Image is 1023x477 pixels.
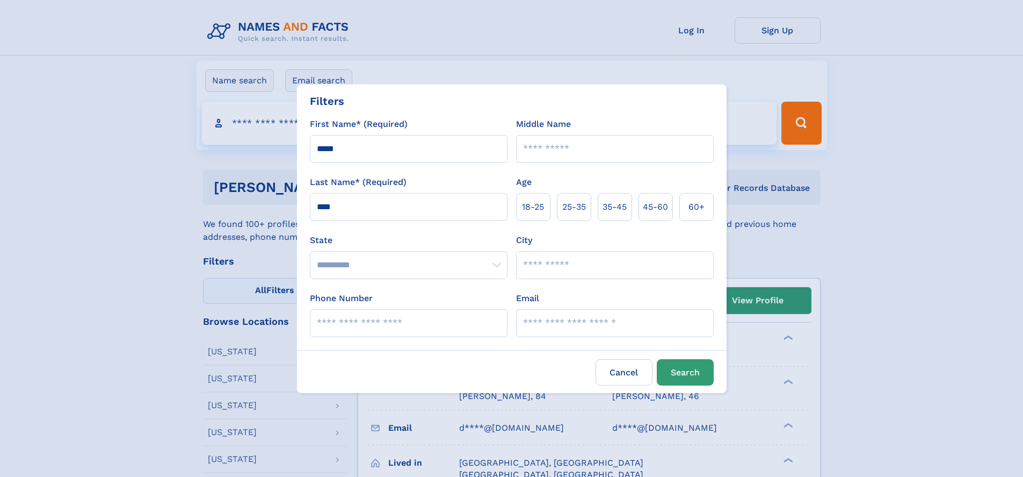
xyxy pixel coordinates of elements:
[310,93,344,109] div: Filters
[522,201,544,213] span: 18‑25
[516,118,571,131] label: Middle Name
[596,359,652,386] label: Cancel
[516,292,539,305] label: Email
[688,201,705,213] span: 60+
[310,292,373,305] label: Phone Number
[310,234,507,247] label: State
[310,118,408,131] label: First Name* (Required)
[562,201,586,213] span: 25‑35
[643,201,668,213] span: 45‑60
[657,359,714,386] button: Search
[516,176,532,189] label: Age
[516,234,532,247] label: City
[603,201,627,213] span: 35‑45
[310,176,407,189] label: Last Name* (Required)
